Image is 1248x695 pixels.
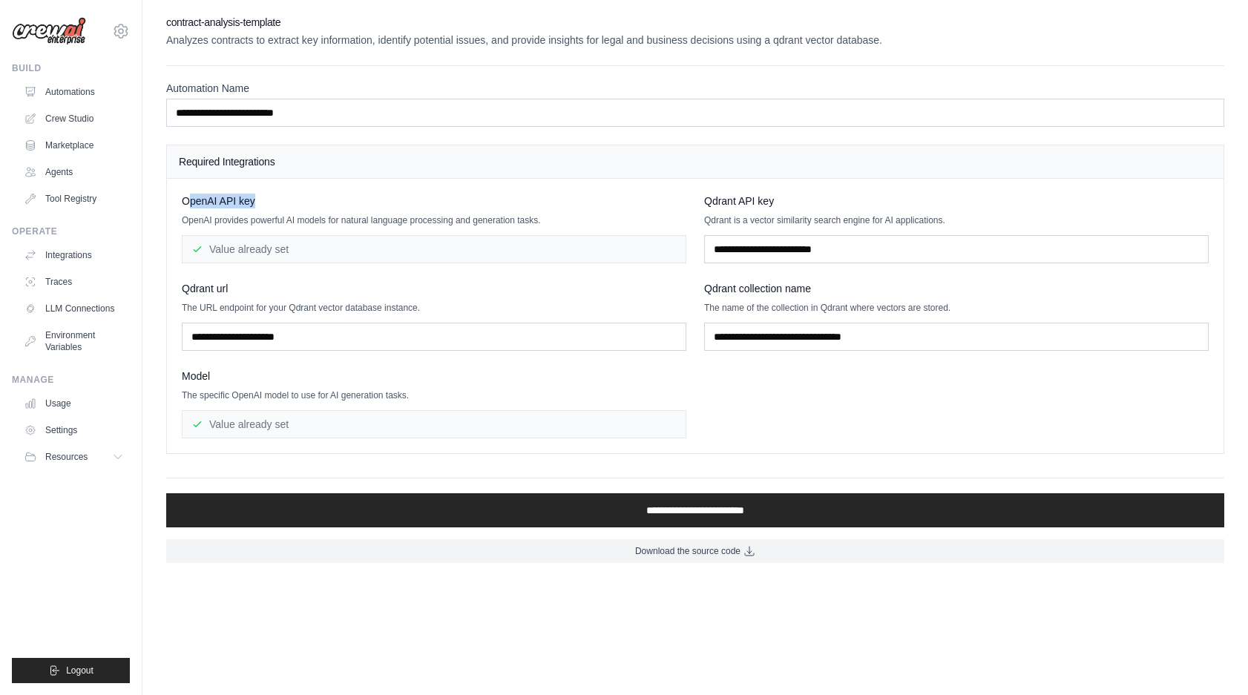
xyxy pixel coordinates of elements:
[179,154,1212,169] h4: Required Integrations
[12,62,130,74] div: Build
[18,297,130,320] a: LLM Connections
[182,410,686,438] div: Value already set
[166,33,1224,47] p: Analyzes contracts to extract key information, identify potential issues, and provide insights fo...
[66,665,93,676] span: Logout
[18,270,130,294] a: Traces
[182,214,686,226] p: OpenAI provides powerful AI models for natural language processing and generation tasks.
[18,392,130,415] a: Usage
[12,374,130,386] div: Manage
[635,545,740,557] span: Download the source code
[18,80,130,104] a: Automations
[704,281,811,296] span: Qdrant collection name
[166,539,1224,563] a: Download the source code
[182,389,686,401] p: The specific OpenAI model to use for AI generation tasks.
[18,187,130,211] a: Tool Registry
[18,160,130,184] a: Agents
[12,225,130,237] div: Operate
[18,134,130,157] a: Marketplace
[182,281,228,296] span: Qdrant url
[18,107,130,131] a: Crew Studio
[182,302,686,314] p: The URL endpoint for your Qdrant vector database instance.
[182,235,686,263] div: Value already set
[182,369,210,383] span: Model
[18,323,130,359] a: Environment Variables
[12,17,86,45] img: Logo
[704,194,774,208] span: Qdrant API key
[704,302,1209,314] p: The name of the collection in Qdrant where vectors are stored.
[166,81,1224,96] label: Automation Name
[12,658,130,683] button: Logout
[18,418,130,442] a: Settings
[166,15,1224,30] h2: contract-analysis-template
[45,451,88,463] span: Resources
[182,194,255,208] span: OpenAI API key
[18,243,130,267] a: Integrations
[18,445,130,469] button: Resources
[704,214,1209,226] p: Qdrant is a vector similarity search engine for AI applications.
